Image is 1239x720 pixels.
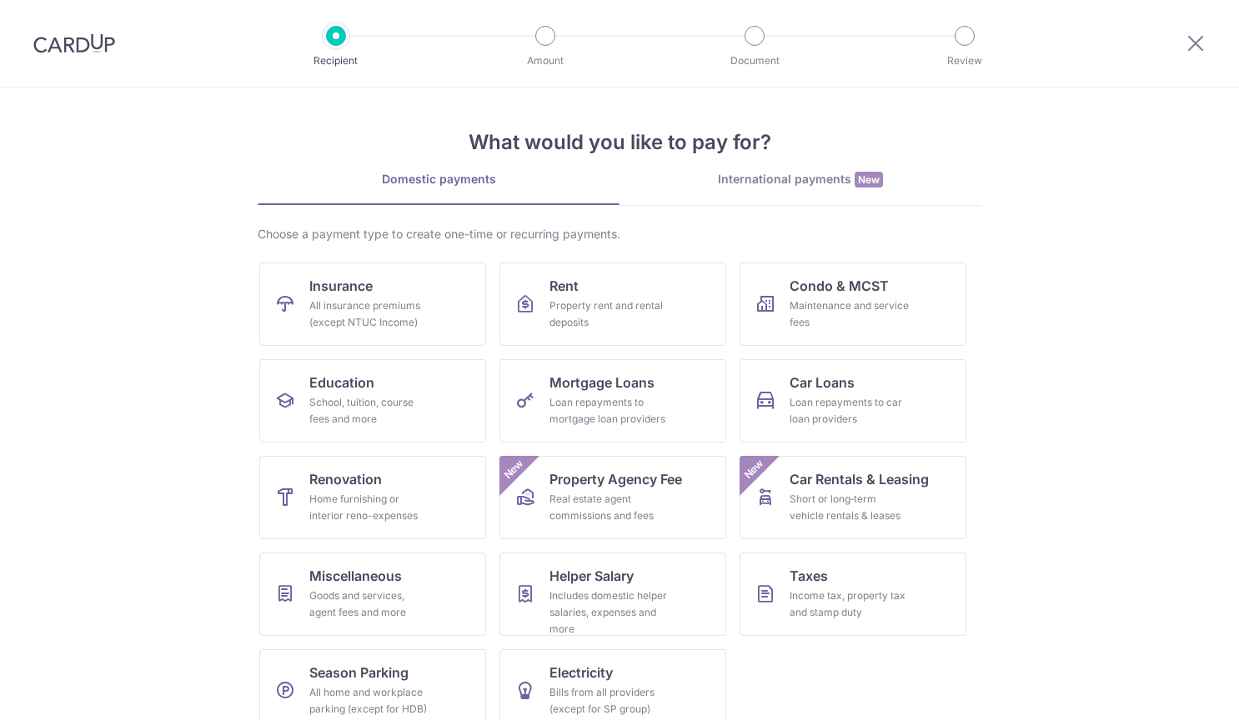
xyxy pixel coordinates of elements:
[309,276,373,296] span: Insurance
[309,469,382,489] span: Renovation
[259,456,486,539] a: RenovationHome furnishing or interior reno-expenses
[855,172,883,187] span: New
[790,297,910,331] div: Maintenance and service fees
[790,469,929,489] span: Car Rentals & Leasing
[790,394,910,427] div: Loan repayments to car loan providers
[309,662,409,682] span: Season Parking
[309,297,429,331] div: All insurance premiums (except NTUC Income)
[790,566,828,586] span: Taxes
[790,491,910,524] div: Short or long‑term vehicle rentals & leases
[499,456,726,539] a: Property Agency FeeReal estate agent commissions and feesNew
[790,587,910,621] div: Income tax, property tax and stamp duty
[619,171,981,188] div: International payments
[259,262,486,346] a: InsuranceAll insurance premiums (except NTUC Income)
[693,52,816,69] p: Document
[549,469,682,489] span: Property Agency Fee
[903,52,1026,69] p: Review
[549,491,670,524] div: Real estate agent commissions and fees
[499,552,726,636] a: Helper SalaryIncludes domestic helper salaries, expenses and more
[500,456,528,483] span: New
[549,394,670,427] div: Loan repayments to mortgage loan providers
[790,372,855,392] span: Car Loans
[258,127,981,157] h4: What would you like to pay for?
[549,566,634,586] span: Helper Salary
[33,33,115,53] img: CardUp
[309,394,429,427] div: School, tuition, course fees and more
[309,684,429,717] div: All home and workplace parking (except for HDB)
[484,52,607,69] p: Amount
[549,684,670,717] div: Bills from all providers (except for SP group)
[549,662,613,682] span: Electricity
[740,456,966,539] a: Car Rentals & LeasingShort or long‑term vehicle rentals & leasesNew
[309,566,402,586] span: Miscellaneous
[259,552,486,636] a: MiscellaneousGoods and services, agent fees and more
[258,226,981,242] div: Choose a payment type to create one-time or recurring payments.
[259,359,486,442] a: EducationSchool, tuition, course fees and more
[309,587,429,621] div: Goods and services, agent fees and more
[740,552,966,636] a: TaxesIncome tax, property tax and stamp duty
[549,297,670,331] div: Property rent and rental deposits
[790,276,889,296] span: Condo & MCST
[549,372,655,392] span: Mortgage Loans
[274,52,398,69] p: Recipient
[740,262,966,346] a: Condo & MCSTMaintenance and service fees
[499,262,726,346] a: RentProperty rent and rental deposits
[309,372,374,392] span: Education
[258,171,619,187] div: Domestic payments
[309,491,429,524] div: Home furnishing or interior reno-expenses
[499,359,726,442] a: Mortgage LoansLoan repayments to mortgage loan providers
[549,587,670,637] div: Includes domestic helper salaries, expenses and more
[740,359,966,442] a: Car LoansLoan repayments to car loan providers
[740,456,768,483] span: New
[549,276,579,296] span: Rent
